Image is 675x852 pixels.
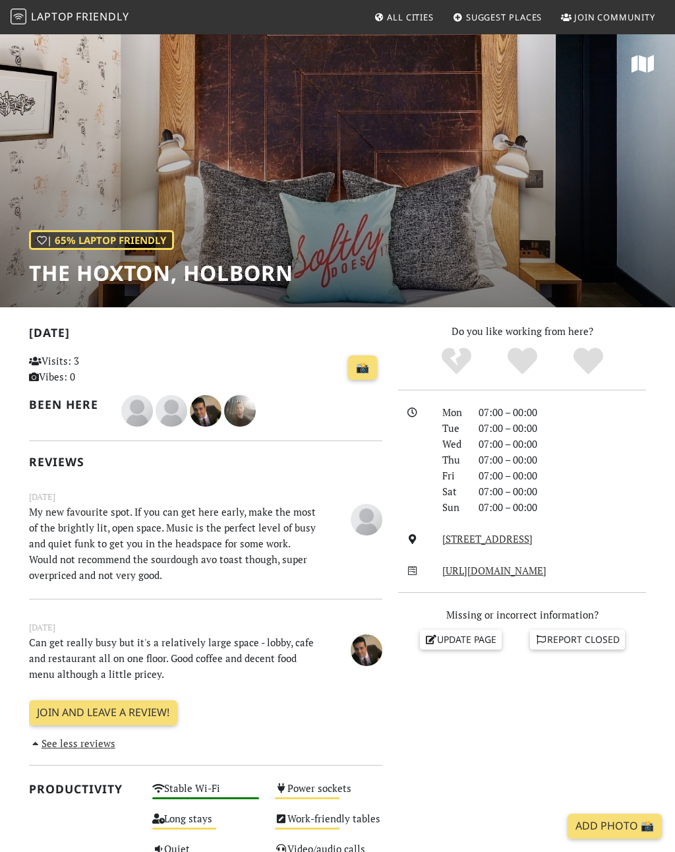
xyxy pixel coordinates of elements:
span: Laptop [31,9,74,24]
div: Sun [434,499,471,515]
span: James Lowsley Williams [121,402,156,415]
div: Tue [434,420,471,436]
a: [STREET_ADDRESS] [442,532,533,545]
div: 07:00 – 00:00 [471,420,654,436]
span: Suggest Places [466,11,543,23]
img: blank-535327c66bd565773addf3077783bbfce4b00ec00e9fd257753287c682c7fa38.png [351,504,382,535]
h2: Been here [29,398,105,411]
img: blank-535327c66bd565773addf3077783bbfce4b00ec00e9fd257753287c682c7fa38.png [156,395,187,427]
div: | 65% Laptop Friendly [29,230,174,250]
div: 07:00 – 00:00 [471,499,654,515]
div: Long stays [144,810,268,840]
img: 1170-martynas.jpg [224,395,256,427]
div: Mon [434,404,471,420]
div: Wed [434,436,471,452]
div: Thu [434,452,471,468]
p: Missing or incorrect information? [398,607,646,623]
p: Do you like working from here? [398,323,646,339]
p: Visits: 3 Vibes: 0 [29,353,136,384]
a: Report closed [530,630,625,650]
span: Martynas Vizbaras [224,402,256,415]
img: 1511-nav.jpg [190,395,221,427]
h2: Reviews [29,455,382,469]
h2: Productivity [29,782,136,796]
a: Add Photo 📸 [568,814,662,839]
img: 1511-nav.jpg [351,634,382,666]
span: All Cities [387,11,434,23]
div: No [423,346,489,376]
a: Join Community [556,5,660,29]
span: Join Community [574,11,655,23]
a: Join and leave a review! [29,700,177,725]
small: [DATE] [21,490,390,504]
span: Nav Cheema [351,642,382,655]
div: Stable Wi-Fi [144,779,268,810]
div: 07:00 – 00:00 [471,483,654,499]
span: Nav Cheema [190,402,224,415]
div: Definitely! [555,346,621,376]
a: [URL][DOMAIN_NAME] [442,564,546,577]
small: [DATE] [21,621,390,634]
img: blank-535327c66bd565773addf3077783bbfce4b00ec00e9fd257753287c682c7fa38.png [121,395,153,427]
p: Can get really busy but it's a relatively large space - lobby, cafe and restaurant all on one flo... [21,634,329,682]
p: My new favourite spot. If you can get here early, make the most of the brightly lit, open space. ... [21,504,329,583]
div: Work-friendly tables [267,810,390,840]
a: See less reviews [29,737,115,750]
h2: [DATE] [29,326,382,345]
div: 07:00 – 00:00 [471,404,654,420]
a: All Cities [368,5,439,29]
a: 📸 [348,355,377,380]
span: Friendly [76,9,129,24]
div: 07:00 – 00:00 [471,436,654,452]
a: LaptopFriendly LaptopFriendly [11,6,129,29]
a: Update page [420,630,502,650]
a: Suggest Places [448,5,548,29]
div: 07:00 – 00:00 [471,468,654,483]
span: Jade Allegra [351,512,382,525]
div: 07:00 – 00:00 [471,452,654,468]
div: Power sockets [267,779,390,810]
div: Sat [434,483,471,499]
span: Jade Allegra [156,402,190,415]
img: LaptopFriendly [11,9,26,24]
h1: The Hoxton, Holborn [29,260,293,286]
div: Fri [434,468,471,483]
div: Yes [489,346,555,376]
